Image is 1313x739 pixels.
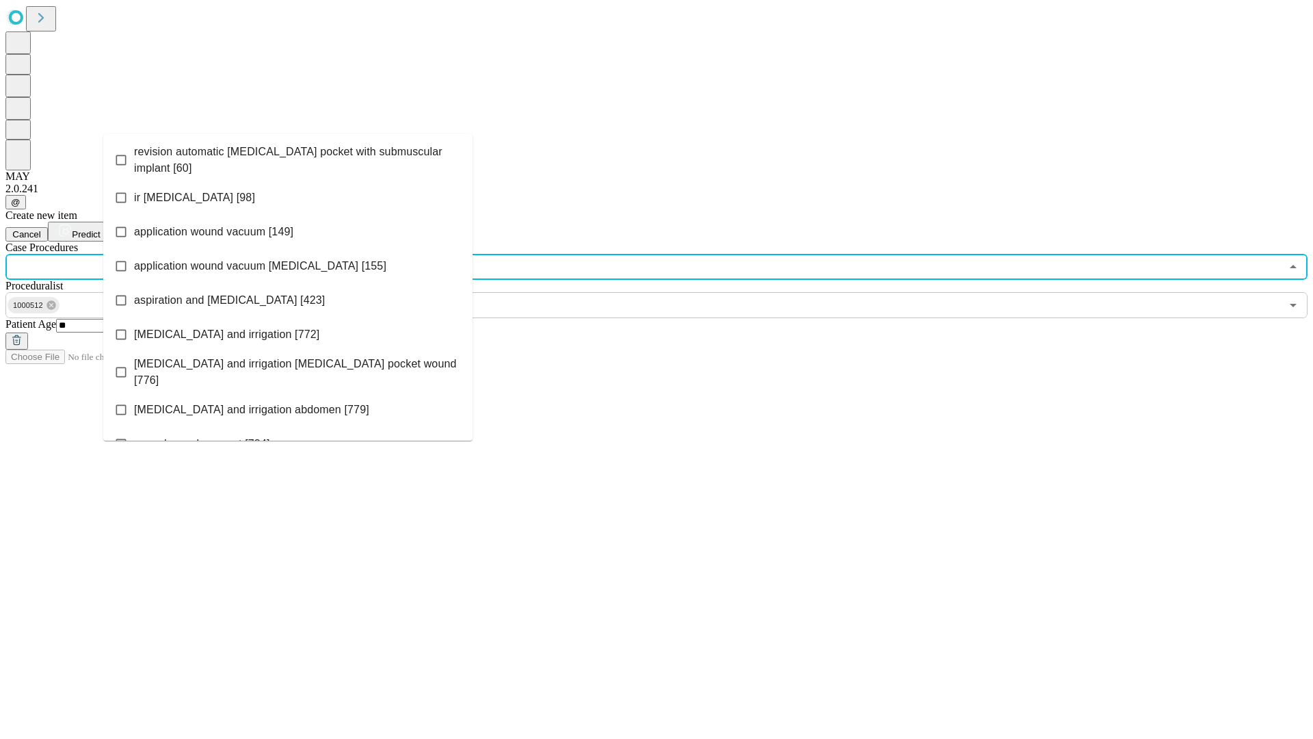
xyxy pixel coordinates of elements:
[134,258,386,274] span: application wound vacuum [MEDICAL_DATA] [155]
[134,402,369,418] span: [MEDICAL_DATA] and irrigation abdomen [779]
[5,318,56,330] span: Patient Age
[134,326,319,343] span: [MEDICAL_DATA] and irrigation [772]
[134,224,293,240] span: application wound vacuum [149]
[12,229,41,239] span: Cancel
[1284,296,1303,315] button: Open
[5,209,77,221] span: Create new item
[134,292,325,309] span: aspiration and [MEDICAL_DATA] [423]
[8,297,59,313] div: 1000512
[5,227,48,242] button: Cancel
[5,170,1308,183] div: MAY
[1284,257,1303,276] button: Close
[48,222,111,242] button: Predict
[8,298,49,313] span: 1000512
[134,436,270,452] span: wound vac placement [784]
[5,183,1308,195] div: 2.0.241
[5,242,78,253] span: Scheduled Procedure
[134,144,462,177] span: revision automatic [MEDICAL_DATA] pocket with submuscular implant [60]
[11,197,21,207] span: @
[72,229,100,239] span: Predict
[5,195,26,209] button: @
[5,280,63,291] span: Proceduralist
[134,356,462,389] span: [MEDICAL_DATA] and irrigation [MEDICAL_DATA] pocket wound [776]
[134,190,255,206] span: ir [MEDICAL_DATA] [98]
